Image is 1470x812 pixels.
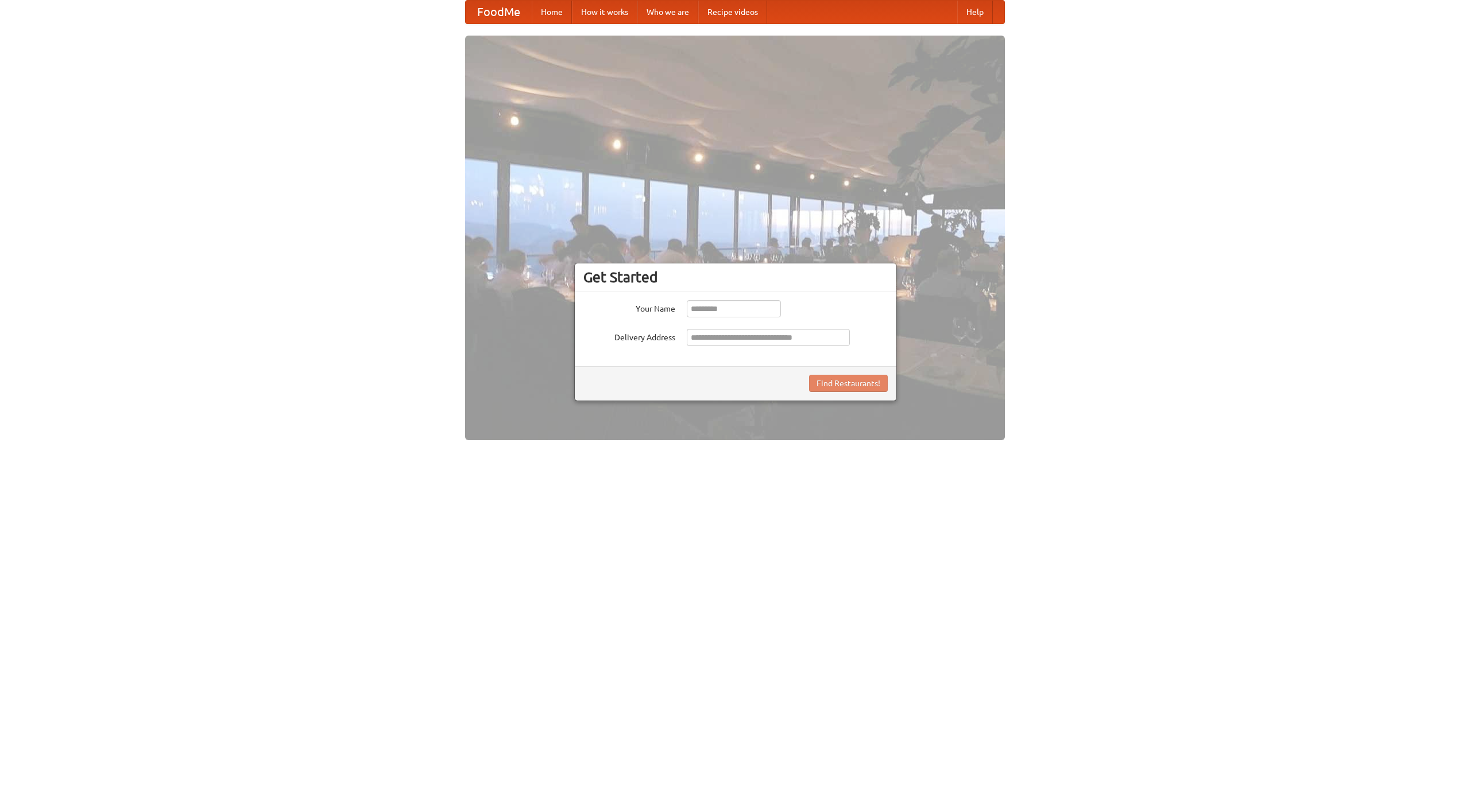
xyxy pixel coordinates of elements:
a: How it works [572,1,637,24]
h3: Get Started [583,269,888,286]
a: Home [532,1,572,24]
label: Delivery Address [583,329,675,343]
button: Find Restaurants! [809,375,888,392]
label: Your Name [583,300,675,314]
a: Who we are [637,1,698,24]
a: Help [957,1,993,24]
a: FoodMe [466,1,532,24]
a: Recipe videos [698,1,767,24]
